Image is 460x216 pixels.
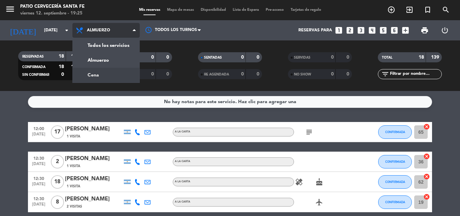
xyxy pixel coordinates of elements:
[67,184,80,189] span: 1 Visita
[204,73,229,76] span: RE AGENDADA
[151,72,154,76] strong: 0
[315,198,323,206] i: airplanemode_active
[241,55,244,60] strong: 0
[30,194,47,202] span: 12:30
[405,6,414,14] i: exit_to_app
[51,195,64,209] span: 8
[51,175,64,189] span: 18
[368,26,376,35] i: looks_4
[59,54,64,59] strong: 18
[5,4,15,14] i: menu
[357,26,365,35] i: looks_3
[385,130,405,134] span: CONFIRMADA
[389,70,441,78] input: Filtrar por nombre...
[442,6,450,14] i: search
[67,204,82,209] span: 2 Visitas
[423,153,430,160] i: cancel
[175,180,190,183] span: A LA CARTA
[164,8,197,12] span: Mapa de mesas
[30,182,47,190] span: [DATE]
[61,72,64,77] strong: 0
[385,160,405,163] span: CONFIRMADA
[71,64,80,69] strong: 139
[67,163,80,169] span: 1 Visita
[67,134,80,139] span: 1 Visita
[175,160,190,163] span: A LA CARTA
[431,55,440,60] strong: 139
[175,130,190,133] span: A LA CARTA
[164,98,296,106] div: No hay notas para este servicio. Haz clic para agregar una
[421,26,429,34] span: print
[30,162,47,169] span: [DATE]
[166,72,170,76] strong: 0
[423,173,430,180] i: cancel
[378,195,412,209] button: CONFIRMADA
[30,154,47,162] span: 12:30
[5,4,15,17] button: menu
[315,178,323,186] i: cake
[334,26,343,35] i: looks_one
[204,56,222,59] span: SENTADAS
[385,180,405,184] span: CONFIRMADA
[87,28,110,33] span: Almuerzo
[441,26,449,34] i: power_settings_new
[379,26,388,35] i: looks_5
[166,55,170,60] strong: 0
[30,174,47,182] span: 12:30
[257,72,261,76] strong: 0
[331,72,334,76] strong: 0
[241,72,244,76] strong: 0
[294,73,311,76] span: NO SHOW
[295,178,303,186] i: healing
[59,64,64,69] strong: 18
[5,23,41,38] i: [DATE]
[151,55,154,60] strong: 0
[229,8,262,12] span: Lista de Espera
[20,3,85,10] div: Patio Cervecería Santa Fe
[73,38,139,53] a: Todos los servicios
[287,8,325,12] span: Tarjetas de regalo
[22,73,49,76] span: SIN CONFIRMAR
[298,28,332,33] span: Reservas para
[65,195,122,204] div: [PERSON_NAME]
[51,155,64,168] span: 2
[30,132,47,140] span: [DATE]
[424,6,432,14] i: turned_in_not
[347,55,351,60] strong: 0
[423,193,430,200] i: cancel
[346,26,354,35] i: looks_two
[136,8,164,12] span: Mis reservas
[175,200,190,203] span: A LA CARTA
[387,6,395,14] i: add_circle_outline
[381,70,389,78] i: filter_list
[305,128,313,136] i: subject
[65,175,122,183] div: [PERSON_NAME]
[390,26,399,35] i: looks_6
[382,56,392,59] span: TOTAL
[419,55,424,60] strong: 18
[30,202,47,210] span: [DATE]
[63,26,71,34] i: arrow_drop_down
[65,154,122,163] div: [PERSON_NAME]
[22,55,44,58] span: RESERVADAS
[378,175,412,189] button: CONFIRMADA
[73,68,139,83] a: Cena
[378,125,412,139] button: CONFIRMADA
[73,53,139,68] a: Almuerzo
[378,155,412,168] button: CONFIRMADA
[197,8,229,12] span: Disponibilidad
[257,55,261,60] strong: 0
[51,125,64,139] span: 17
[22,65,45,69] span: CONFIRMADA
[20,10,85,17] div: viernes 12. septiembre - 19:25
[401,26,410,35] i: add_box
[71,54,80,59] strong: 139
[385,200,405,204] span: CONFIRMADA
[331,55,334,60] strong: 0
[262,8,287,12] span: Pre-acceso
[30,124,47,132] span: 12:00
[294,56,310,59] span: SERVIDAS
[435,20,455,40] div: LOG OUT
[423,123,430,130] i: cancel
[347,72,351,76] strong: 0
